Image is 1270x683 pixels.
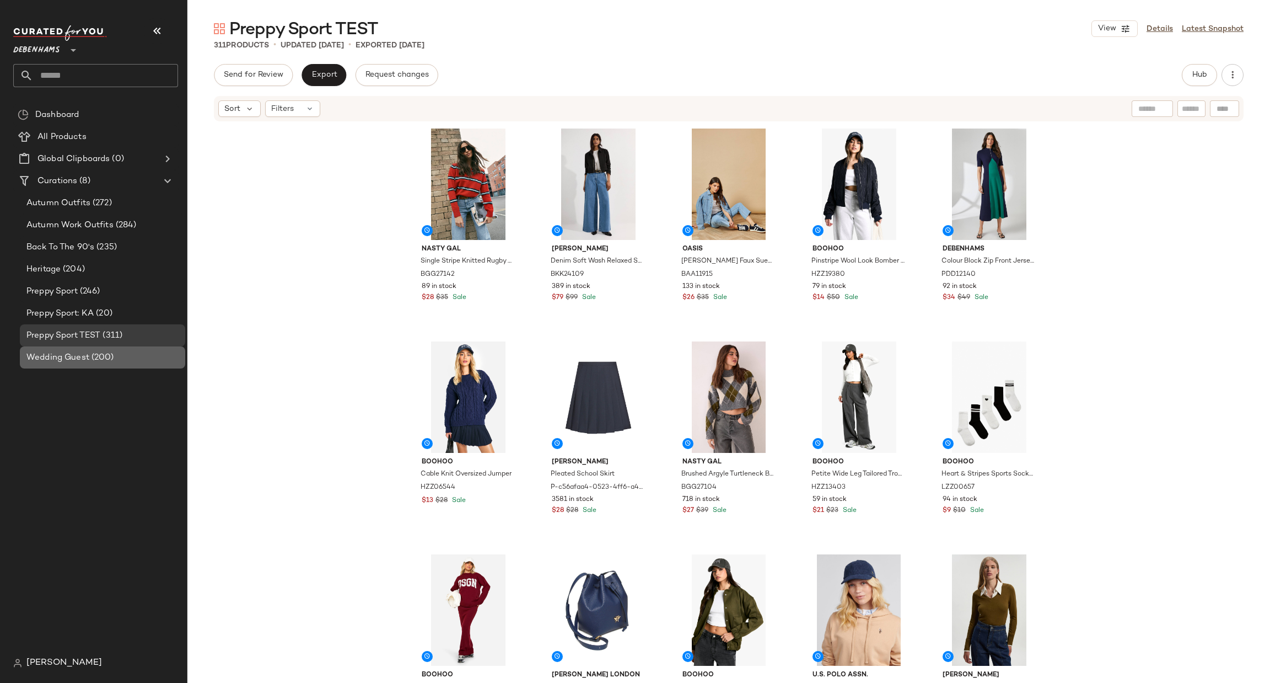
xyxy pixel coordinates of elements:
span: Heritage [26,263,61,276]
span: Preppy Sport TEST [229,19,378,41]
span: [PERSON_NAME] LONDON [552,670,645,680]
span: 133 in stock [682,282,720,292]
span: BGG27104 [681,483,717,493]
span: Dashboard [35,109,79,121]
span: Debenhams [943,244,1036,254]
span: $39 [696,506,708,516]
span: [PERSON_NAME] [26,657,102,670]
span: Sale [841,507,857,514]
span: $23 [826,506,838,516]
div: Products [214,40,269,51]
span: Filters [271,103,294,115]
img: svg%3e [13,659,22,668]
span: Brushed Argyle Turtleneck Boxy Cropped Jumper [681,469,774,479]
span: Nasty Gal [682,457,776,467]
span: 79 in stock [812,282,846,292]
img: m5055367836668_navy_xl [543,341,654,453]
span: $9 [943,506,951,516]
span: Sale [450,294,466,301]
p: Exported [DATE] [356,40,424,51]
span: Sale [968,507,984,514]
img: hzz14997_plum_xl [413,554,524,666]
span: boohoo [943,457,1036,467]
span: Sale [711,294,727,301]
span: [PERSON_NAME] [943,670,1036,680]
span: PDD12140 [941,270,976,280]
span: Nasty Gal [422,244,515,254]
img: hzz15264_khaki_xl [674,554,784,666]
button: Send for Review [214,64,293,86]
span: boohoo [682,670,776,680]
span: (311) [100,329,122,342]
span: 59 in stock [812,495,847,505]
span: Single Stripe Knitted Rugby Top [421,257,514,266]
span: Sort [224,103,240,115]
span: $79 [552,293,563,303]
span: 311 [214,41,226,50]
span: [PERSON_NAME] Faux Suede Lace Up Trainers [681,257,774,266]
span: [PERSON_NAME] [552,457,645,467]
span: (235) [94,241,117,254]
span: 718 in stock [682,495,720,505]
span: boohoo [422,457,515,467]
span: [PERSON_NAME] [552,244,645,254]
span: (204) [61,263,85,276]
span: (272) [90,197,112,210]
span: (246) [78,285,100,298]
span: $27 [682,506,694,516]
button: View [1091,20,1138,37]
img: svg%3e [18,109,29,120]
span: BKK24109 [551,270,584,280]
span: Back To The 90's [26,241,94,254]
span: • [273,39,276,52]
span: U.S. POLO ASSN. [812,670,906,680]
span: Autumn Work Outfits [26,219,114,232]
span: 3581 in stock [552,495,594,505]
span: boohoo [422,670,515,680]
span: $26 [682,293,695,303]
span: Preppy Sport TEST [26,329,100,342]
span: Request changes [365,71,429,79]
img: baa11915_navy_xl [674,129,784,240]
span: Global Clipboards [37,153,110,166]
span: Oasis [682,244,776,254]
span: Autumn Outfits [26,197,90,210]
a: Details [1147,23,1173,35]
span: View [1097,24,1116,33]
img: svg%3e [214,23,225,34]
span: (0) [110,153,123,166]
button: Request changes [356,64,438,86]
img: bgg27104_grey_xl [674,341,784,453]
span: $28 [422,293,434,303]
img: m5063127523406_navy_xl [804,554,914,666]
span: All Products [37,131,87,143]
span: Heart & Stripes Sports Socks 5 Pack [941,469,1035,479]
span: $10 [953,506,966,516]
span: boohoo [812,457,906,467]
span: Denim Soft Wash Relaxed Straight Leg [PERSON_NAME] [551,257,644,266]
img: bkk25743_olive_xl [934,554,1045,666]
img: bkk24109_mid%20blue_xl [543,129,654,240]
span: Cable Knit Oversized Jumper [421,469,512,479]
span: LZZ00657 [941,483,975,493]
span: $21 [812,506,824,516]
span: Sale [842,294,858,301]
span: Preppy Sport [26,285,78,298]
img: pdd12140_navy_xl [934,129,1045,240]
span: Wedding Guest [26,351,89,364]
span: $28 [552,506,564,516]
span: Pleated School Skirt [551,469,615,479]
span: Preppy Sport: KA [26,307,94,320]
span: HZZ19380 [811,270,845,280]
span: $50 [827,293,840,303]
button: Hub [1182,64,1217,86]
span: $28 [435,496,448,506]
span: (20) [94,307,112,320]
img: hzz06544_navy_xl [413,341,524,453]
a: Latest Snapshot [1182,23,1244,35]
span: Petite Wide Leg Tailored Trousers [811,469,905,479]
span: $35 [436,293,448,303]
span: $28 [566,506,578,516]
span: Send for Review [223,71,283,79]
span: BAA11915 [681,270,713,280]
